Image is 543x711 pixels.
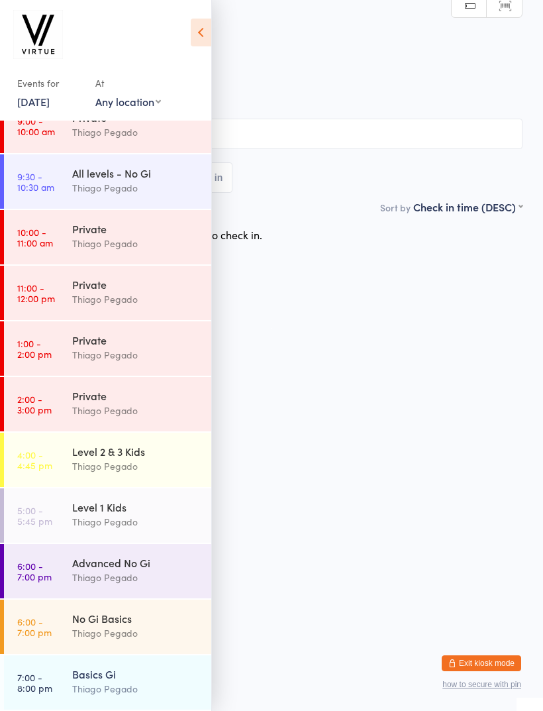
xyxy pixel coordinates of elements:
a: 6:00 -7:00 pmAdvanced No GiThiago Pegado [4,544,211,598]
div: Level 2 & 3 Kids [72,444,200,459]
time: 9:00 - 10:00 am [17,115,55,137]
div: Private [72,221,200,236]
time: 11:00 - 12:00 pm [17,282,55,303]
span: Virtue Brazilian Jiu-Jitsu [21,74,502,87]
span: [DATE] 7:00pm [21,47,502,60]
div: Basics Gi [72,667,200,681]
a: 1:00 -2:00 pmPrivateThiago Pegado [4,321,211,376]
button: how to secure with pin [442,680,521,689]
div: Thiago Pegado [72,125,200,140]
div: Thiago Pegado [72,236,200,251]
div: Thiago Pegado [72,459,200,474]
img: Virtue Brazilian Jiu-Jitsu [13,10,63,59]
a: 9:00 -10:00 amPrivateThiago Pegado [4,99,211,153]
div: Thiago Pegado [72,347,200,362]
div: Thiago Pegado [72,514,200,529]
time: 10:00 - 11:00 am [17,227,53,248]
a: 7:00 -8:00 pmBasics GiThiago Pegado [4,655,211,710]
div: Thiago Pegado [72,570,200,585]
div: No Gi Basics [72,611,200,626]
div: Check in time (DESC) [413,199,522,214]
div: Any location [95,94,161,109]
div: At [95,72,161,94]
div: Thiago Pegado [72,626,200,641]
span: Thiago Pegado [21,60,502,74]
input: Search [21,119,522,149]
time: 4:00 - 4:45 pm [17,449,52,470]
a: 9:30 -10:30 amAll levels - No GiThiago Pegado [4,154,211,209]
time: 6:00 - 7:00 pm [17,616,52,637]
a: [DATE] [17,94,50,109]
div: Private [72,333,200,347]
div: Private [72,388,200,403]
div: Thiago Pegado [72,681,200,696]
time: 2:00 - 3:00 pm [17,394,52,415]
a: 4:00 -4:45 pmLevel 2 & 3 KidsThiago Pegado [4,433,211,487]
time: 9:30 - 10:30 am [17,171,54,192]
a: 6:00 -7:00 pmNo Gi BasicsThiago Pegado [4,600,211,654]
a: 11:00 -12:00 pmPrivateThiago Pegado [4,266,211,320]
time: 7:00 - 8:00 pm [17,672,52,693]
h2: Basics Gi Check-in [21,19,522,40]
div: Events for [17,72,82,94]
div: Advanced No Gi [72,555,200,570]
a: 5:00 -5:45 pmLevel 1 KidsThiago Pegado [4,488,211,543]
time: 6:00 - 7:00 pm [17,561,52,582]
label: Sort by [380,201,411,214]
div: Private [72,277,200,292]
a: 2:00 -3:00 pmPrivateThiago Pegado [4,377,211,431]
div: Thiago Pegado [72,403,200,418]
time: 1:00 - 2:00 pm [17,338,52,359]
div: Thiago Pegado [72,180,200,195]
button: Exit kiosk mode [442,655,521,671]
span: Brazilian Jiu-Jitsu Adults [21,87,522,100]
div: Level 1 Kids [72,500,200,514]
time: 5:00 - 5:45 pm [17,505,52,526]
div: All levels - No Gi [72,166,200,180]
a: 10:00 -11:00 amPrivateThiago Pegado [4,210,211,264]
div: Thiago Pegado [72,292,200,307]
